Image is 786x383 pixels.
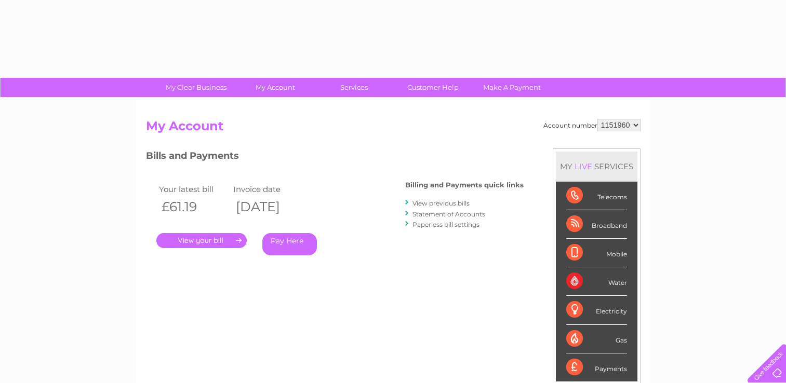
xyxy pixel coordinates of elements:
[543,119,641,131] div: Account number
[412,210,485,218] a: Statement of Accounts
[262,233,317,255] a: Pay Here
[566,267,627,296] div: Water
[156,182,231,196] td: Your latest bill
[405,181,524,189] h4: Billing and Payments quick links
[156,196,231,217] th: £61.19
[566,210,627,239] div: Broadband
[566,353,627,381] div: Payments
[311,78,397,97] a: Services
[412,221,479,228] a: Paperless bill settings
[566,325,627,353] div: Gas
[146,148,524,167] h3: Bills and Payments
[231,182,305,196] td: Invoice date
[469,78,555,97] a: Make A Payment
[572,161,594,171] div: LIVE
[156,233,247,248] a: .
[556,152,637,181] div: MY SERVICES
[231,196,305,217] th: [DATE]
[566,296,627,324] div: Electricity
[232,78,318,97] a: My Account
[146,119,641,139] h2: My Account
[566,239,627,267] div: Mobile
[566,182,627,210] div: Telecoms
[390,78,476,97] a: Customer Help
[412,199,470,207] a: View previous bills
[153,78,239,97] a: My Clear Business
